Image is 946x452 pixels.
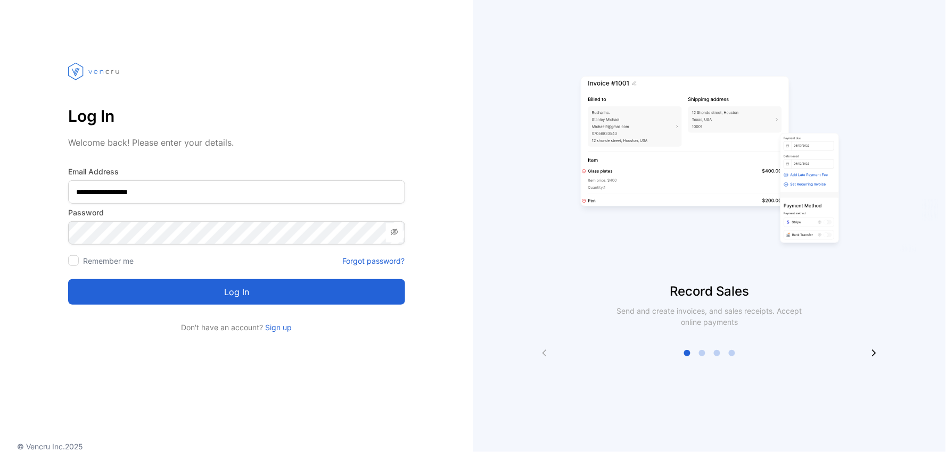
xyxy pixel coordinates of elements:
button: Open LiveChat chat widget [9,4,40,36]
p: Don't have an account? [68,322,405,333]
img: vencru logo [68,43,121,100]
p: Send and create invoices, and sales receipts. Accept online payments [607,305,812,328]
label: Email Address [68,166,405,177]
button: Log in [68,279,405,305]
img: slider image [577,43,843,282]
a: Forgot password? [343,255,405,266]
p: Welcome back! Please enter your details. [68,136,405,149]
p: Log In [68,103,405,129]
label: Password [68,207,405,218]
a: Sign up [263,323,292,332]
label: Remember me [83,256,134,265]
